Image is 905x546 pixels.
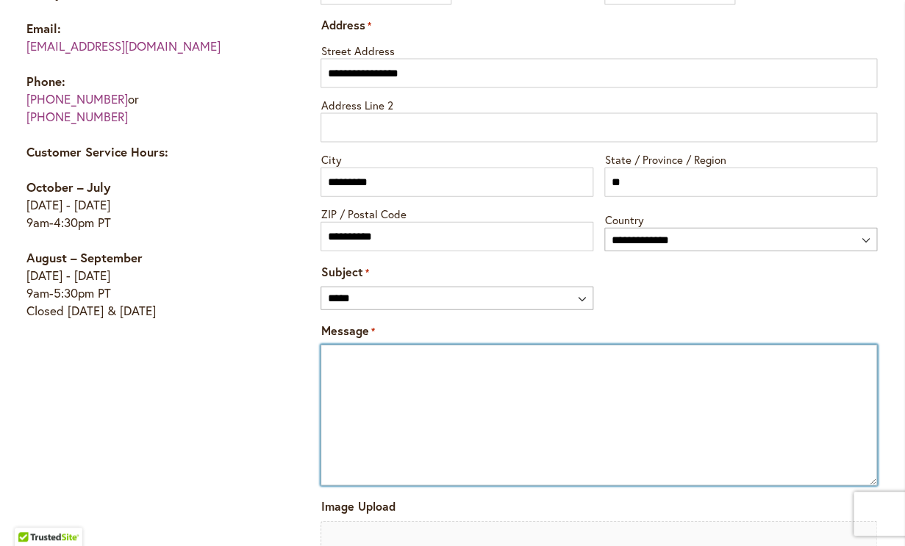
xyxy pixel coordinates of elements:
strong: Phone: [26,73,65,90]
p: or [26,73,263,126]
a: [PHONE_NUMBER] [26,90,128,107]
strong: Email: [26,20,61,37]
strong: October – July [26,179,110,195]
label: Address Line 2 [321,94,877,113]
label: ZIP / Postal Code [321,203,593,222]
a: [EMAIL_ADDRESS][DOMAIN_NAME] [26,37,221,54]
label: Message [321,323,374,340]
p: [DATE] - [DATE] 9am-4:30pm PT [26,179,263,231]
strong: August – September [26,249,143,266]
strong: Customer Service Hours: [26,143,168,160]
label: Country [604,209,877,228]
p: [DATE] - [DATE] 9am-5:30pm PT Closed [DATE] & [DATE] [26,249,263,320]
label: State / Province / Region [604,148,877,168]
label: City [321,148,593,168]
a: [PHONE_NUMBER] [26,108,128,125]
label: Subject [321,264,368,281]
label: Street Address [321,40,877,59]
legend: Address [321,17,371,34]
